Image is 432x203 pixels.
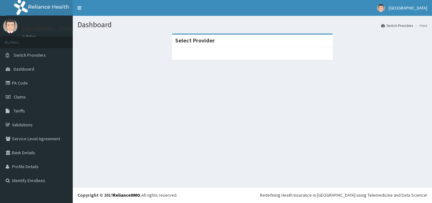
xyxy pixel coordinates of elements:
footer: All rights reserved. [73,187,432,203]
a: Online [22,35,37,39]
h1: Dashboard [77,21,427,29]
img: User Image [377,4,385,12]
span: Switch Providers [14,52,46,58]
a: RelianceHMO [113,192,140,198]
span: Dashboard [14,66,34,72]
a: Switch Providers [381,23,413,28]
span: Claims [14,94,26,100]
img: User Image [3,19,17,33]
strong: Copyright © 2017 . [77,192,141,198]
li: Here [414,23,427,28]
strong: Select Provider [175,37,215,44]
span: Tariffs [14,108,25,114]
span: [GEOGRAPHIC_DATA] [389,5,427,11]
div: Redefining Heath Insurance in [GEOGRAPHIC_DATA] using Telemedicine and Data Science! [260,192,427,198]
p: [GEOGRAPHIC_DATA] [22,26,74,31]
